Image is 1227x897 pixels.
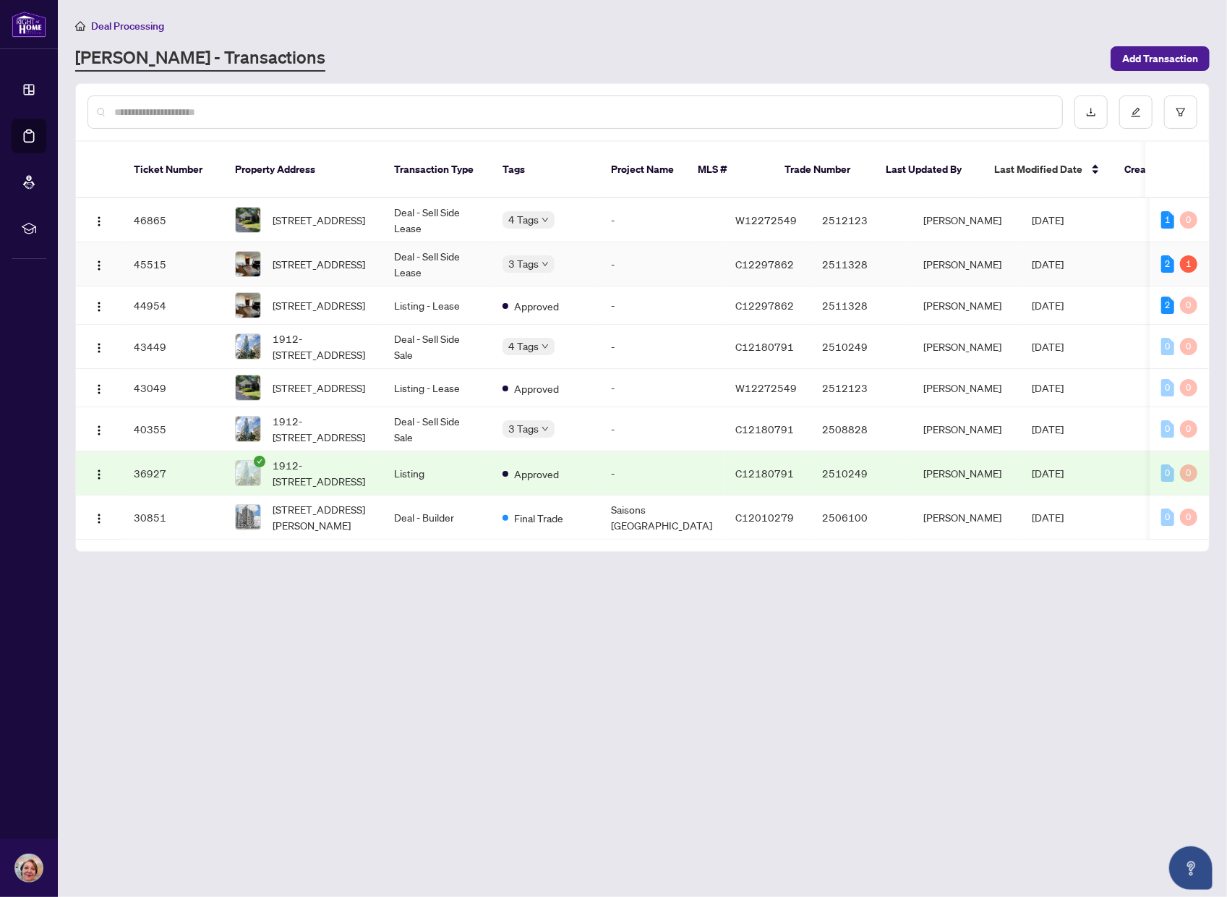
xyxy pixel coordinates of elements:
span: [DATE] [1032,340,1064,353]
img: thumbnail-img [236,293,260,318]
button: filter [1164,95,1197,129]
td: [PERSON_NAME] [912,369,1020,407]
span: 3 Tags [508,255,539,272]
button: Open asap [1169,846,1213,890]
td: Deal - Sell Side Lease [382,198,491,242]
td: - [599,451,724,496]
img: Logo [93,383,105,395]
span: Approved [514,298,559,314]
td: 2506100 [811,496,912,540]
button: Add Transaction [1111,46,1210,71]
td: [PERSON_NAME] [912,325,1020,369]
button: Logo [87,294,111,317]
span: Add Transaction [1122,47,1198,70]
span: download [1086,107,1096,117]
td: Listing - Lease [382,369,491,407]
td: 2510249 [811,451,912,496]
div: 0 [1180,379,1197,396]
div: 2 [1161,297,1174,314]
td: Deal - Builder [382,496,491,540]
img: Logo [93,513,105,524]
div: 0 [1180,509,1197,526]
td: Listing - Lease [382,286,491,325]
img: Logo [93,301,105,313]
th: Created By [1113,142,1200,198]
img: Logo [93,342,105,354]
img: thumbnail-img [236,417,260,441]
div: 0 [1180,211,1197,229]
img: thumbnail-img [236,505,260,530]
span: 3 Tags [508,420,539,437]
button: Logo [87,208,111,231]
span: [STREET_ADDRESS] [273,380,365,396]
img: Logo [93,469,105,480]
td: Deal - Sell Side Lease [382,242,491,286]
td: 2508828 [811,407,912,451]
button: Logo [87,417,111,441]
td: [PERSON_NAME] [912,407,1020,451]
td: [PERSON_NAME] [912,242,1020,286]
td: 2510249 [811,325,912,369]
span: [DATE] [1032,511,1064,524]
div: 2 [1161,255,1174,273]
td: 2511328 [811,242,912,286]
th: Ticket Number [122,142,223,198]
th: Property Address [223,142,382,198]
td: [PERSON_NAME] [912,286,1020,325]
span: [DATE] [1032,258,1064,271]
span: Deal Processing [91,20,164,33]
span: C12297862 [735,299,794,312]
span: [STREET_ADDRESS][PERSON_NAME] [273,501,371,533]
button: Logo [87,462,111,485]
span: C12180791 [735,467,794,480]
div: 0 [1161,379,1174,396]
div: 0 [1180,297,1197,314]
td: [PERSON_NAME] [912,496,1020,540]
div: 1 [1161,211,1174,229]
td: - [599,407,724,451]
th: Transaction Type [382,142,491,198]
td: [PERSON_NAME] [912,451,1020,496]
td: - [599,242,724,286]
button: Logo [87,376,111,399]
td: Deal - Sell Side Sale [382,325,491,369]
td: - [599,325,724,369]
td: 45515 [122,242,223,286]
button: Logo [87,252,111,276]
img: Profile Icon [15,854,43,882]
td: 2511328 [811,286,912,325]
span: C12180791 [735,422,794,435]
span: Last Modified Date [994,161,1082,177]
th: MLS # [686,142,773,198]
span: Approved [514,381,559,396]
div: 0 [1161,464,1174,482]
span: [DATE] [1032,422,1064,435]
span: down [542,216,549,224]
td: 44954 [122,286,223,325]
div: 0 [1161,338,1174,355]
img: thumbnail-img [236,461,260,485]
img: logo [12,11,46,38]
td: 43449 [122,325,223,369]
span: W12272549 [735,381,797,394]
td: - [599,369,724,407]
span: [STREET_ADDRESS] [273,256,365,272]
span: 1912-[STREET_ADDRESS] [273,413,371,445]
span: [STREET_ADDRESS] [273,212,365,228]
td: 30851 [122,496,223,540]
button: Logo [87,506,111,529]
td: 36927 [122,451,223,496]
th: Last Updated By [874,142,983,198]
div: 0 [1161,509,1174,526]
img: thumbnail-img [236,375,260,400]
button: Logo [87,335,111,358]
td: 2512123 [811,369,912,407]
a: [PERSON_NAME] - Transactions [75,46,325,72]
span: edit [1131,107,1141,117]
span: C12297862 [735,258,794,271]
div: 0 [1161,420,1174,438]
td: Deal - Sell Side Sale [382,407,491,451]
span: 1912-[STREET_ADDRESS] [273,457,371,489]
td: 46865 [122,198,223,242]
span: 4 Tags [508,211,539,228]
